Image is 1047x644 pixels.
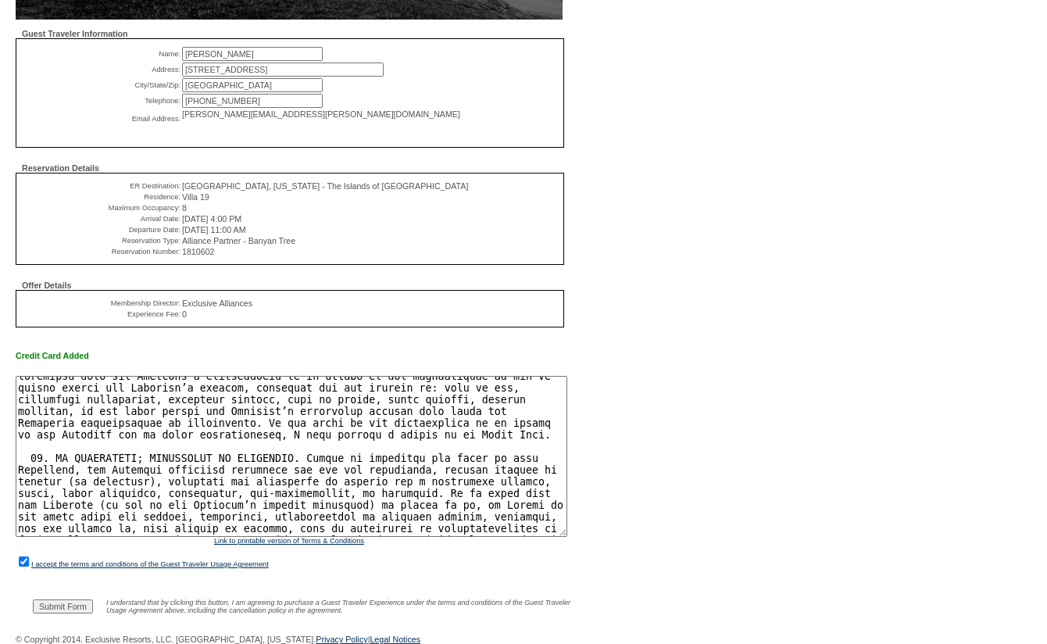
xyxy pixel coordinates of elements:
[24,181,180,191] td: ER Destination:
[182,181,468,191] span: [GEOGRAPHIC_DATA], [US_STATE] - The Islands of [GEOGRAPHIC_DATA]
[24,192,180,202] td: Residence:
[182,225,246,234] span: [DATE] 11:00 AM
[182,214,241,224] span: [DATE] 4:00 PM
[24,225,180,234] td: Departure Date:
[24,299,180,308] td: Membership Director:
[16,351,563,360] div: Credit Card Added
[106,598,570,615] span: I understand that by clicking this button, I am agreeing to purchase a Guest Traveler Experience ...
[24,236,180,245] td: Reservation Type:
[182,299,316,308] span: Exclusive Alliances
[24,63,180,77] td: Address:
[24,214,180,224] td: Arrival Date:
[16,635,563,644] div: © Copyright 2014. Exclusive Resorts, LLC. [GEOGRAPHIC_DATA], [US_STATE]. |
[31,560,269,568] a: I accept the terms and conditions of the Guest Traveler Usage Agreement
[214,536,364,546] a: Link to printable version of Terms & Conditions
[316,635,367,644] a: Privacy Policy
[16,376,567,537] textarea: LOREMIP Dolors Ametc Adipiscin eli SEDDOEI Tempor incididunt (utl Etdol Magnaa enimadmini, ven qu...
[370,635,420,644] a: Legal Notices
[182,192,209,202] span: Villa 19
[182,309,316,319] span: 0
[24,109,180,128] td: Email Address:
[22,163,99,173] span: Reservation Details
[182,109,460,119] span: [PERSON_NAME][EMAIL_ADDRESS][PERSON_NAME][DOMAIN_NAME]
[22,29,128,38] span: Guest Traveler Information
[24,94,180,108] td: Telephone:
[24,203,180,213] td: Maximum Occupancy:
[182,236,316,245] span: Alliance Partner - Banyan Tree
[24,47,180,61] td: Name:
[24,247,180,256] td: Reservation Number:
[24,78,180,92] td: City/State/Zip:
[24,309,180,319] td: Experience Fee:
[33,599,93,614] input: Submit Form
[182,203,187,213] span: 8
[22,281,71,290] span: Offer Details
[182,247,316,256] span: 1810602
